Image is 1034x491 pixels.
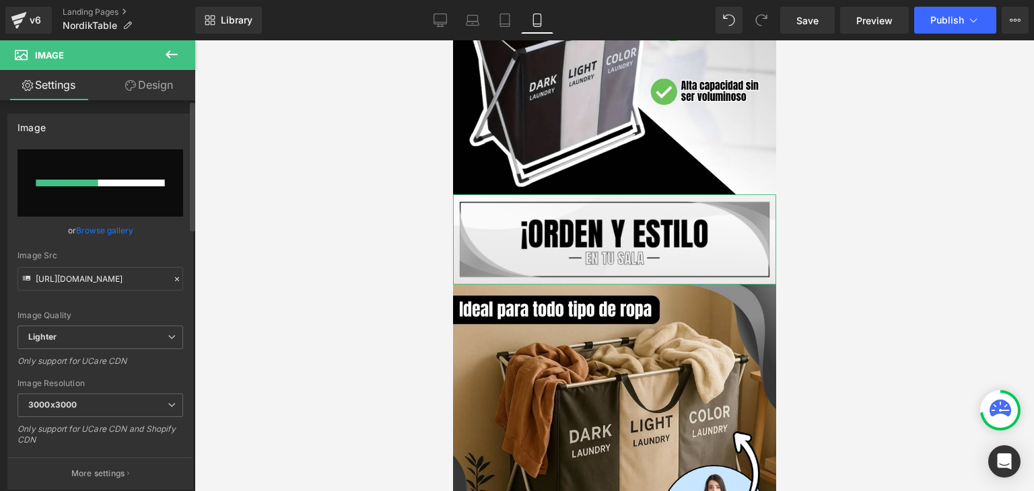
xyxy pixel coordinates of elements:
[18,114,46,133] div: Image
[221,14,252,26] span: Library
[63,20,117,31] span: NordikTable
[18,311,183,320] div: Image Quality
[18,356,183,375] div: Only support for UCare CDN
[195,7,262,34] a: New Library
[28,332,57,342] b: Lighter
[988,445,1021,478] div: Open Intercom Messenger
[748,7,775,34] button: Redo
[28,400,77,410] b: 3000x3000
[27,11,44,29] div: v6
[914,7,996,34] button: Publish
[716,7,743,34] button: Undo
[5,7,52,34] a: v6
[18,251,183,260] div: Image Src
[1002,7,1029,34] button: More
[424,7,456,34] a: Desktop
[8,457,193,489] button: More settings
[930,15,964,26] span: Publish
[796,13,819,28] span: Save
[840,7,909,34] a: Preview
[35,50,64,61] span: Image
[63,7,195,17] a: Landing Pages
[100,70,198,100] a: Design
[76,219,133,242] a: Browse gallery
[18,424,183,454] div: Only support for UCare CDN and Shopify CDN
[18,223,183,237] div: or
[856,13,893,28] span: Preview
[456,7,489,34] a: Laptop
[71,467,125,480] p: More settings
[521,7,553,34] a: Mobile
[18,267,183,291] input: Link
[18,379,183,388] div: Image Resolution
[489,7,521,34] a: Tablet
